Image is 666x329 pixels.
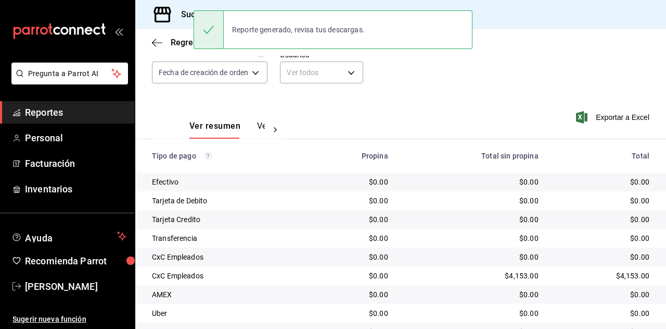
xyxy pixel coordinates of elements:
[152,152,300,160] div: Tipo de pago
[25,230,113,242] span: Ayuda
[405,214,539,225] div: $0.00
[316,289,388,300] div: $0.00
[152,271,300,281] div: CxC Empleados
[280,62,363,83] div: Ver todos
[204,152,212,160] svg: Los pagos realizados con Pay y otras terminales son montos brutos.
[578,111,649,124] button: Exportar a Excel
[152,214,300,225] div: Tarjeta Credito
[7,76,128,87] a: Pregunta a Parrot AI
[152,289,300,300] div: AMEX
[159,67,248,78] span: Fecha de creación de orden
[25,131,126,145] span: Personal
[25,105,126,119] span: Reportes
[405,271,539,281] div: $4,153.00
[316,308,388,319] div: $0.00
[316,252,388,262] div: $0.00
[25,156,126,170] span: Facturación
[28,68,112,79] span: Pregunta a Parrot AI
[316,233,388,243] div: $0.00
[189,121,240,139] button: Ver resumen
[25,254,126,268] span: Recomienda Parrot
[555,233,649,243] div: $0.00
[152,308,300,319] div: Uber
[114,27,123,35] button: open_drawer_menu
[152,38,205,47] button: Regresar
[224,18,373,41] div: Reporte generado, revisa tus descargas.
[171,38,205,47] span: Regresar
[555,152,649,160] div: Total
[555,271,649,281] div: $4,153.00
[316,152,388,160] div: Propina
[316,271,388,281] div: $0.00
[257,121,296,139] button: Ver pagos
[405,252,539,262] div: $0.00
[152,196,300,206] div: Tarjeta de Debito
[555,177,649,187] div: $0.00
[11,63,128,84] button: Pregunta a Parrot AI
[405,233,539,243] div: $0.00
[152,177,300,187] div: Efectivo
[405,177,539,187] div: $0.00
[405,289,539,300] div: $0.00
[405,152,539,160] div: Total sin propina
[316,177,388,187] div: $0.00
[189,121,265,139] div: navigation tabs
[152,233,300,243] div: Transferencia
[316,196,388,206] div: $0.00
[173,8,296,21] h3: Sucursal: Tigre (Metropolitan)
[555,308,649,319] div: $0.00
[555,252,649,262] div: $0.00
[152,252,300,262] div: CxC Empleados
[12,314,126,325] span: Sugerir nueva función
[405,196,539,206] div: $0.00
[25,279,126,294] span: [PERSON_NAME]
[316,214,388,225] div: $0.00
[555,196,649,206] div: $0.00
[25,182,126,196] span: Inventarios
[555,214,649,225] div: $0.00
[555,289,649,300] div: $0.00
[405,308,539,319] div: $0.00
